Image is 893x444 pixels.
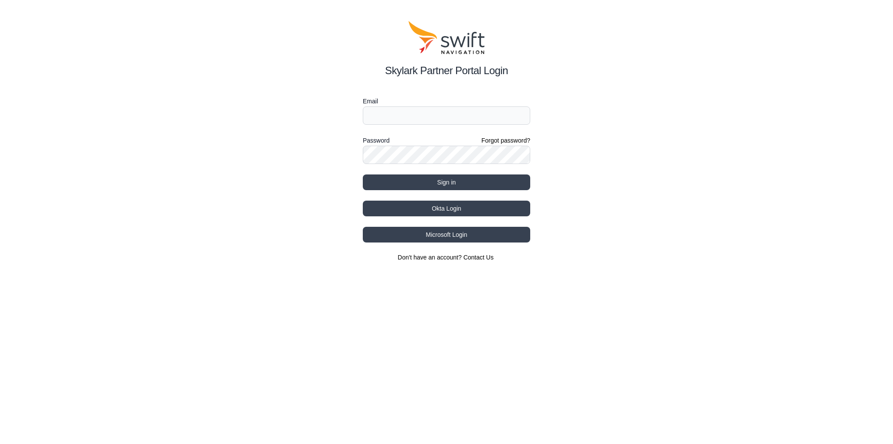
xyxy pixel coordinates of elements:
[363,63,530,79] h2: Skylark Partner Portal Login
[363,174,530,190] button: Sign in
[464,254,494,261] a: Contact Us
[363,201,530,216] button: Okta Login
[363,135,389,146] label: Password
[363,96,530,106] label: Email
[363,227,530,242] button: Microsoft Login
[481,136,530,145] a: Forgot password?
[363,253,530,262] section: Don't have an account?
